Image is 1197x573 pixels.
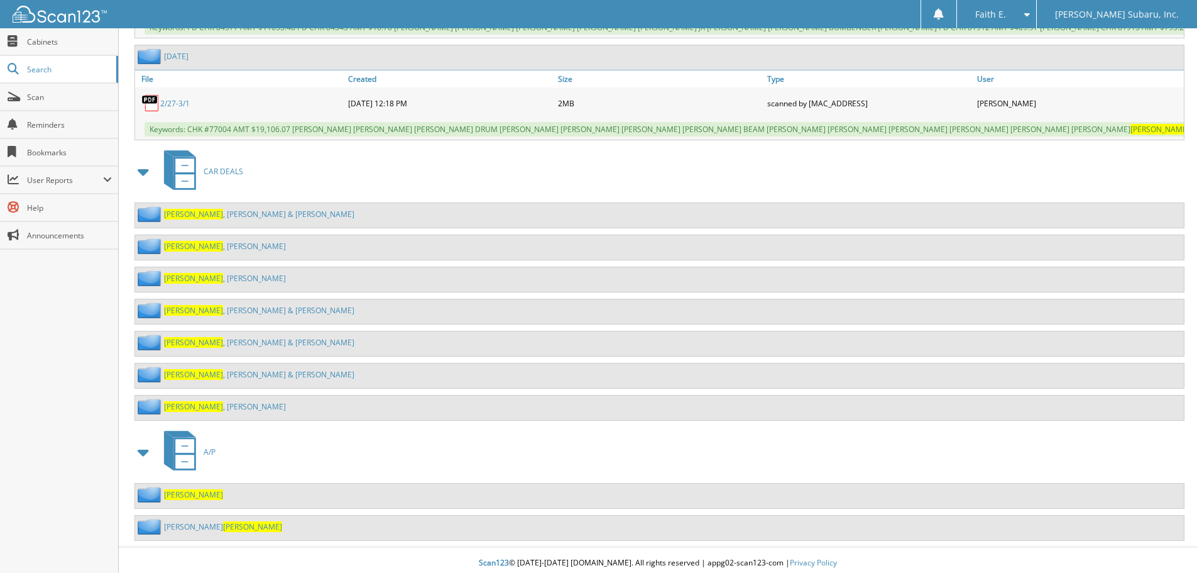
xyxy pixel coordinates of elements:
img: folder2.png [138,206,164,222]
img: folder2.png [138,367,164,382]
span: [PERSON_NAME] Subaru, Inc. [1055,11,1179,18]
span: Announcements [27,230,112,241]
span: [PERSON_NAME] [164,369,223,380]
span: [PERSON_NAME] [164,305,223,316]
span: Faith E. [975,11,1006,18]
span: Cabinets [27,36,112,47]
a: Created [345,70,555,87]
a: [PERSON_NAME], [PERSON_NAME] & [PERSON_NAME] [164,209,354,220]
img: PDF.png [141,94,160,113]
iframe: Chat Widget [1134,513,1197,573]
span: [PERSON_NAME] [164,401,223,412]
a: Type [764,70,974,87]
img: scan123-logo-white.svg [13,6,107,23]
span: Help [27,203,112,213]
a: [PERSON_NAME], [PERSON_NAME] [164,401,286,412]
a: [DATE] [164,51,189,62]
img: folder2.png [138,487,164,503]
div: 2MB [555,91,765,116]
a: A/P [156,427,216,477]
span: Reminders [27,120,112,130]
div: [DATE] 12:18 PM [345,91,555,116]
a: [PERSON_NAME], [PERSON_NAME] & [PERSON_NAME] [164,337,354,348]
img: folder2.png [138,335,164,350]
span: A/P [204,447,216,457]
a: User [974,70,1184,87]
span: [PERSON_NAME] [164,209,223,220]
a: File [135,70,345,87]
span: CAR DEALS [204,166,243,177]
span: [PERSON_NAME] [164,273,223,284]
span: User Reports [27,175,103,186]
a: [PERSON_NAME], [PERSON_NAME] & [PERSON_NAME] [164,369,354,380]
a: [PERSON_NAME], [PERSON_NAME] [164,273,286,284]
span: [PERSON_NAME] [164,241,223,252]
span: [PERSON_NAME] [164,337,223,348]
a: [PERSON_NAME], [PERSON_NAME] & [PERSON_NAME] [164,305,354,316]
img: folder2.png [138,48,164,64]
span: Scan [27,92,112,103]
a: 2/27-3/1 [160,98,190,109]
span: Bookmarks [27,147,112,158]
a: [PERSON_NAME], [PERSON_NAME] [164,241,286,252]
img: folder2.png [138,303,164,318]
a: CAR DEALS [156,147,243,196]
a: Privacy Policy [790,557,837,568]
span: Scan123 [479,557,509,568]
img: folder2.png [138,270,164,286]
span: Search [27,64,110,75]
div: [PERSON_NAME] [974,91,1184,116]
img: folder2.png [138,399,164,414]
img: folder2.png [138,519,164,535]
a: [PERSON_NAME][PERSON_NAME] [164,521,282,532]
img: folder2.png [138,238,164,254]
a: Size [555,70,765,87]
span: [PERSON_NAME] [223,521,282,532]
div: scanned by [MAC_ADDRESS] [764,91,974,116]
span: [PERSON_NAME] [1130,124,1189,135]
a: [PERSON_NAME] [164,489,223,500]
